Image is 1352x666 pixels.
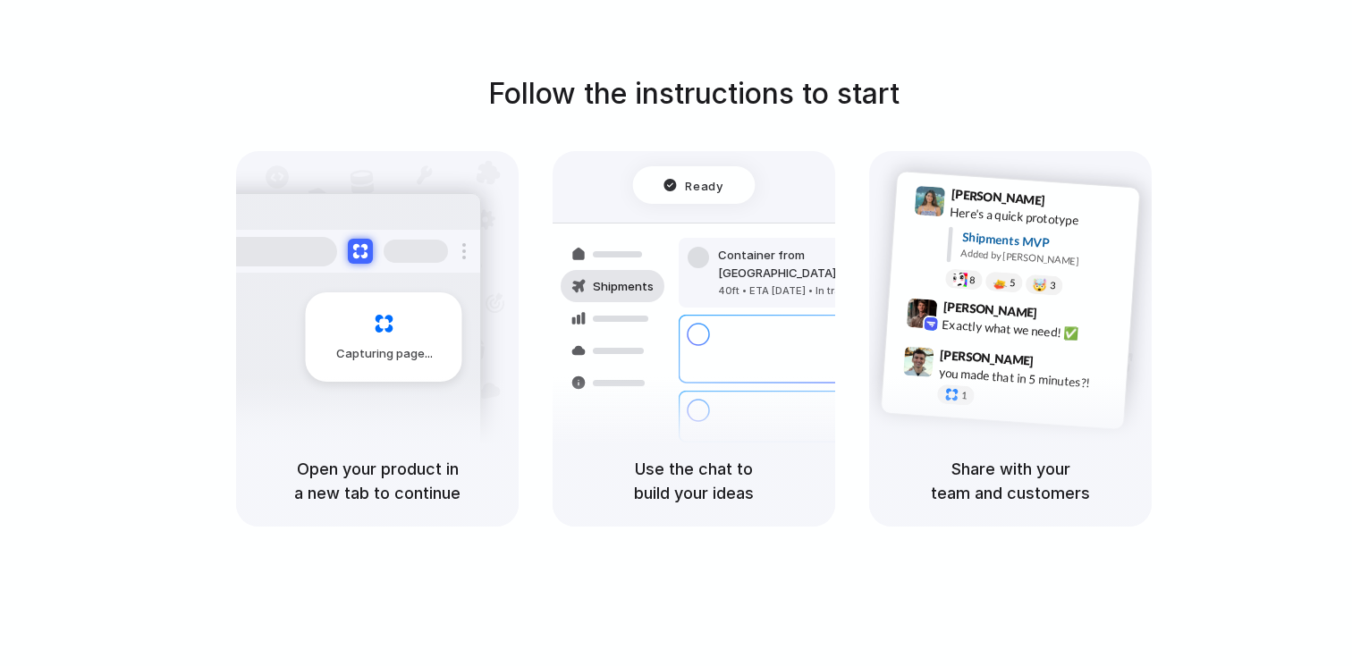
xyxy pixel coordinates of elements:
[718,247,911,282] div: Container from [GEOGRAPHIC_DATA]
[1051,193,1087,215] span: 9:41 AM
[1039,353,1076,375] span: 9:47 AM
[961,228,1127,257] div: Shipments MVP
[940,345,1035,371] span: [PERSON_NAME]
[686,176,723,194] span: Ready
[1043,306,1079,327] span: 9:42 AM
[258,457,497,505] h5: Open your product in a new tab to continue
[960,246,1125,272] div: Added by [PERSON_NAME]
[938,363,1117,393] div: you made that in 5 minutes?!
[969,275,976,285] span: 8
[1010,278,1016,288] span: 5
[488,72,900,115] h1: Follow the instructions to start
[336,345,435,363] span: Capturing page
[574,457,814,505] h5: Use the chat to build your ideas
[1050,281,1056,291] span: 3
[942,297,1037,323] span: [PERSON_NAME]
[718,283,911,299] div: 40ft • ETA [DATE] • In transit
[593,278,654,296] span: Shipments
[1033,278,1048,291] div: 🤯
[950,203,1128,233] div: Here's a quick prototype
[951,184,1045,210] span: [PERSON_NAME]
[891,457,1130,505] h5: Share with your team and customers
[961,391,968,400] span: 1
[942,316,1120,346] div: Exactly what we need! ✅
